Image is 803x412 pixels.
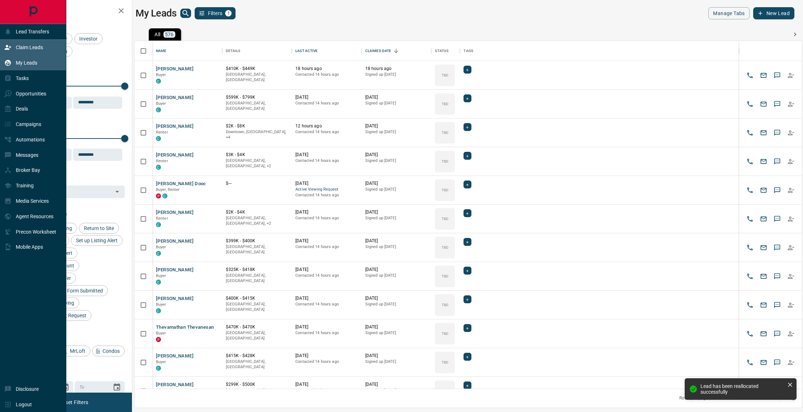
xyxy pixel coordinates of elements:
p: Contacted 14 hours ago [295,215,358,221]
p: [GEOGRAPHIC_DATA], [GEOGRAPHIC_DATA] [226,330,289,341]
button: SMS [772,185,783,196]
svg: Reallocate [787,359,794,366]
div: MrLoft [60,346,90,356]
p: Contacted 14 hours ago [295,273,358,278]
svg: Call [746,100,754,108]
svg: Reallocate [787,330,794,337]
div: Tags [464,41,473,61]
span: + [466,324,469,332]
button: [PERSON_NAME] [156,381,194,388]
svg: Email [760,187,767,194]
svg: Reallocate [787,158,794,165]
span: + [466,152,469,159]
p: TBD [442,245,448,250]
div: + [464,381,471,389]
svg: Reallocate [787,244,794,251]
button: Email [758,328,769,339]
button: [PERSON_NAME] [156,123,194,130]
button: Call [745,156,755,167]
p: $599K - $799K [226,94,289,100]
p: Signed up [DATE] [365,215,428,221]
p: Signed up [DATE] [365,72,428,78]
p: Signed up [DATE] [365,244,428,250]
span: + [466,296,469,303]
div: Investor [74,33,103,44]
p: $2K - $4K [226,209,289,215]
p: [DATE] [295,267,358,273]
svg: Sms [774,301,781,309]
p: [DATE] [295,94,358,100]
svg: Call [746,273,754,280]
p: [DATE] [295,353,358,359]
svg: Call [746,359,754,366]
button: [PERSON_NAME] Dooc [156,181,206,187]
button: Call [745,214,755,224]
svg: Reallocate [787,273,794,280]
p: Contacted 14 hours ago [295,158,358,164]
span: MrLoft [67,348,88,354]
button: Call [745,70,755,81]
p: TBD [442,216,448,221]
p: TBD [442,101,448,107]
p: TBD [442,187,448,193]
button: Email [758,99,769,109]
button: [PERSON_NAME] [156,209,194,216]
button: Reset Filters [54,396,93,408]
span: Set up Listing Alert [73,238,120,243]
span: Buyer [156,72,166,77]
svg: Sms [774,129,781,136]
button: Choose date [110,380,124,394]
p: Etobicoke, Toronto [226,158,289,169]
button: SMS [772,214,783,224]
button: Reallocate [785,127,796,138]
span: + [466,66,469,73]
button: [PERSON_NAME] [156,94,194,101]
div: + [464,94,471,102]
button: Reallocate [785,70,796,81]
button: SMS [772,156,783,167]
svg: Sms [774,100,781,108]
p: [GEOGRAPHIC_DATA], [GEOGRAPHIC_DATA] [226,359,289,370]
span: Buyer [156,360,166,364]
button: Filters1 [195,7,236,19]
p: Signed up [DATE] [365,129,428,135]
svg: Email [760,129,767,136]
span: Buyer, Renter [156,187,180,192]
p: [DATE] [295,238,358,244]
svg: Sms [774,72,781,79]
p: Contacted 14 hours ago [295,100,358,106]
button: [PERSON_NAME] [156,66,194,72]
span: Investor [77,36,100,42]
p: Signed up [DATE] [365,388,428,393]
svg: Sms [774,273,781,280]
button: SMS [772,70,783,81]
p: $2K - $8K [226,123,289,129]
button: Reallocate [785,271,796,282]
svg: Reallocate [787,215,794,223]
p: Signed up [DATE] [365,359,428,365]
div: Return to Site [79,223,119,234]
p: $325K - $418K [226,267,289,273]
svg: Reallocate [787,187,794,194]
button: [PERSON_NAME] [156,152,194,159]
button: [PERSON_NAME] [156,238,194,245]
p: [DATE] [295,295,358,301]
button: Email [758,70,769,81]
p: Contacted 14 hours ago [295,72,358,78]
span: Buyer [156,101,166,106]
div: Claimed Date [365,41,391,61]
p: [DATE] [365,209,428,215]
button: Reallocate [785,300,796,310]
p: Contacted 14 hours ago [295,192,358,198]
p: [DATE] [365,381,428,388]
p: [DATE] [365,324,428,330]
p: TBD [442,360,448,365]
p: [GEOGRAPHIC_DATA], [GEOGRAPHIC_DATA] [226,301,289,313]
button: Email [758,185,769,196]
button: Reallocate [785,185,796,196]
div: condos.ca [156,366,161,371]
p: Contacted 14 hours ago [295,301,358,307]
p: Contacted 14 hours ago [295,129,358,135]
p: TBD [442,331,448,336]
div: + [464,181,471,188]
